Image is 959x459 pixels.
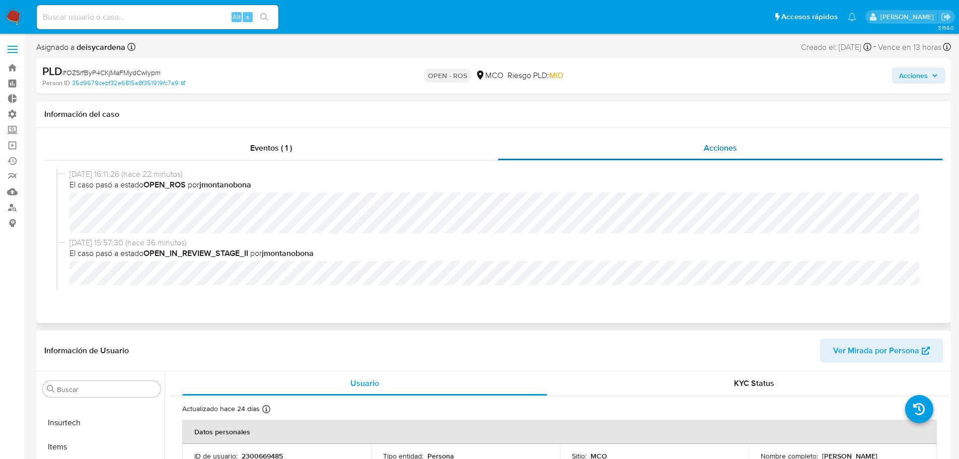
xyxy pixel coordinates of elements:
[199,179,251,190] b: jmontanobona
[250,142,292,154] span: Eventos ( 1 )
[143,179,186,190] b: OPEN_ROS
[899,68,928,84] span: Acciones
[424,69,471,83] p: OPEN - ROS
[75,41,125,53] b: deisycardena
[47,385,55,393] button: Buscar
[42,79,70,88] b: Person ID
[69,289,927,300] span: [DATE] 15:57:30 (hace 36 minutos)
[44,109,943,119] h1: Información del caso
[262,247,314,259] b: jmontanobona
[69,237,927,248] span: [DATE] 15:57:30 (hace 36 minutos)
[892,68,945,84] button: Acciones
[72,79,185,88] a: 35d9679cebf32e6815a8f351919fc7a9
[69,169,927,180] span: [DATE] 16:11:26 (hace 22 minutos)
[880,12,937,22] p: deisyesperanza.cardenas@mercadolibre.com.co
[57,385,157,394] input: Buscar
[39,411,165,435] button: Insurtech
[549,70,563,81] span: MID
[36,42,125,53] span: Asignado a
[848,13,856,21] a: Notificaciones
[39,435,165,459] button: Items
[734,377,774,389] span: KYC Status
[781,12,838,22] span: Accesos rápidos
[37,11,278,24] input: Buscar usuario o caso...
[833,339,919,363] span: Ver Mirada por Persona
[44,346,129,356] h1: Información de Usuario
[878,42,941,53] span: Vence en 13 horas
[475,70,503,81] div: MCO
[873,40,876,54] span: -
[182,404,260,414] p: Actualizado hace 24 días
[704,142,737,154] span: Acciones
[42,63,62,79] b: PLD
[69,179,927,190] span: El caso pasó a estado por
[941,12,951,22] a: Salir
[143,247,248,259] b: OPEN_IN_REVIEW_STAGE_II
[62,68,161,78] span: # OZSrfByP4CKjMaFMydCwIypm
[246,12,249,22] span: s
[801,40,871,54] div: Creado el: [DATE]
[254,10,274,24] button: search-icon
[350,377,379,389] span: Usuario
[233,12,241,22] span: Alt
[820,339,943,363] button: Ver Mirada por Persona
[182,420,937,444] th: Datos personales
[507,70,563,81] span: Riesgo PLD:
[69,248,927,259] span: El caso pasó a estado por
